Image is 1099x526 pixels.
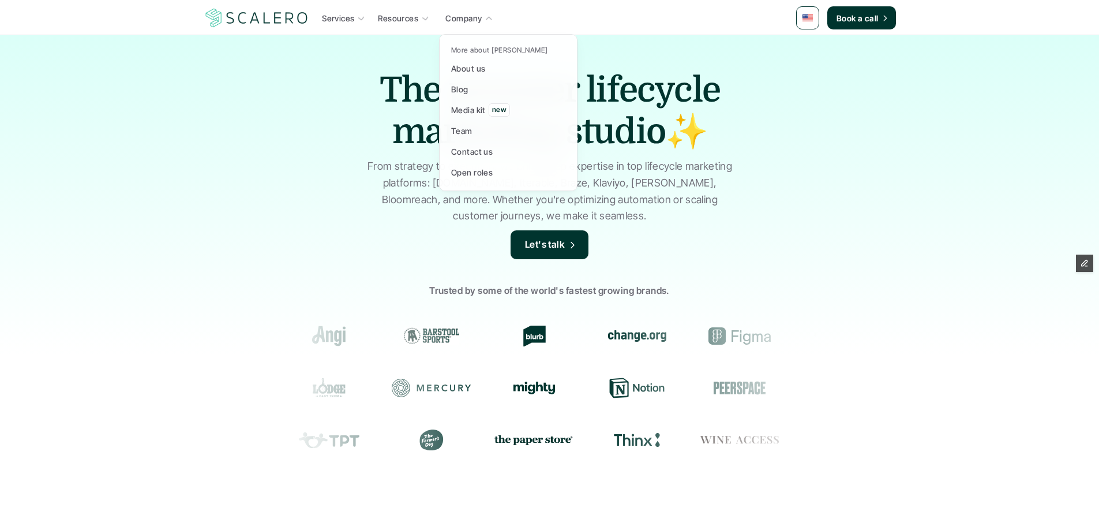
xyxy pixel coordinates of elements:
p: Open roles [451,166,493,178]
p: Media kit [451,104,486,116]
div: Thinx [597,430,677,450]
div: Peerspace [700,378,779,398]
img: Groome [815,329,870,343]
div: Prose [802,430,882,450]
a: Contact us [448,141,569,162]
div: Angi [289,326,369,346]
div: Barstool [392,326,471,346]
img: Scalero company logo [204,7,310,29]
div: Lodge Cast Iron [289,378,369,398]
div: The Farmer's Dog [392,430,471,450]
a: Let's talk [511,230,589,259]
div: Wine Access [700,430,779,450]
p: About us [451,62,485,74]
a: Media kitnew [448,99,569,120]
div: change.org [597,326,677,346]
p: Team [451,125,472,137]
div: Teachers Pay Teachers [289,430,369,450]
p: Blog [451,83,468,95]
p: Services [322,12,354,24]
p: Company [445,12,482,24]
p: Contact us [451,146,493,158]
h1: The premier lifecycle marketing studio✨ [348,69,752,152]
a: Team [448,120,569,141]
div: Mercury [392,378,471,398]
div: Figma [700,326,779,346]
p: Book a call [837,12,879,24]
div: Notion [597,378,677,398]
a: Blog [448,79,569,99]
a: Book a call [827,6,896,29]
a: Open roles [448,162,569,182]
p: More about [PERSON_NAME] [451,46,548,54]
div: Resy [802,378,882,398]
img: the paper store [494,432,574,447]
p: Let's talk [525,237,565,252]
div: Blurb [494,326,574,346]
p: Resources [378,12,418,24]
div: Mighty Networks [494,382,574,394]
p: new [492,106,507,114]
a: About us [448,58,569,79]
p: From strategy to execution, we bring deep expertise in top lifecycle marketing platforms: [DOMAIN... [362,158,737,225]
a: Scalero company logo [204,8,310,28]
button: Edit Framer Content [1076,255,1093,272]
